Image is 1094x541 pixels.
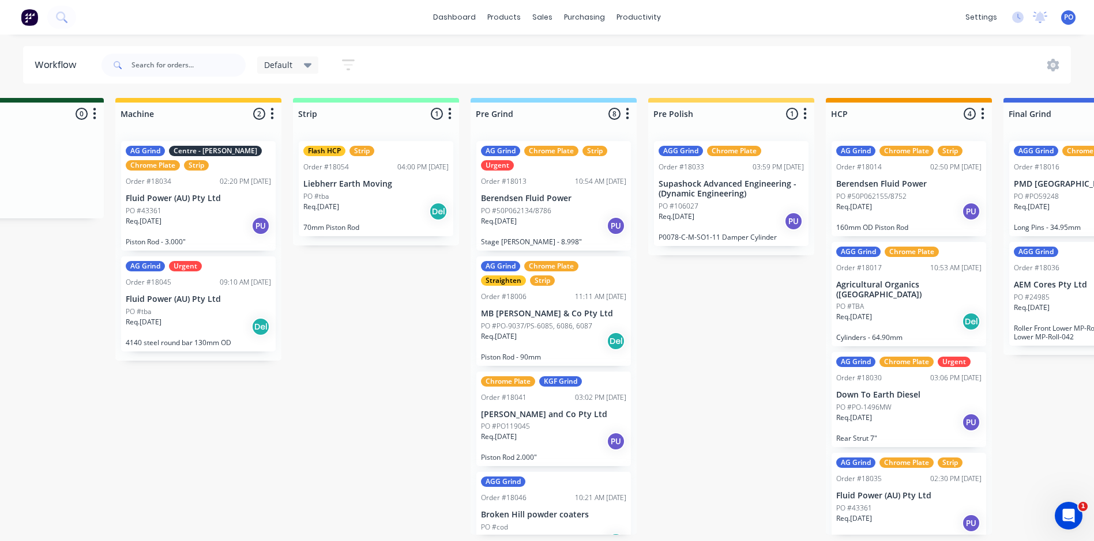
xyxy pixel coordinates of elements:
[879,357,934,367] div: Chrome Plate
[753,162,804,172] div: 03:59 PM [DATE]
[836,312,872,322] p: Req. [DATE]
[582,146,607,156] div: Strip
[784,212,803,230] div: PU
[962,514,980,532] div: PU
[481,421,530,432] p: PO #PO119045
[126,261,165,271] div: AG Grind
[607,332,625,350] div: Del
[836,280,982,300] p: Agricultural Organics ([GEOGRAPHIC_DATA])
[836,162,882,172] div: Order #18014
[481,510,626,520] p: Broken Hill powder coaters
[832,352,986,447] div: AG GrindChrome PlateUrgentOrder #1803003:06 PM [DATE]Down To Earth DieselPO #PO-1496MWReq.[DATE]P...
[836,247,881,257] div: AGG Grind
[575,292,626,302] div: 11:11 AM [DATE]
[530,275,555,286] div: Strip
[938,457,963,468] div: Strip
[481,476,525,487] div: AGG Grind
[836,513,872,524] p: Req. [DATE]
[1014,302,1050,313] p: Req. [DATE]
[930,373,982,383] div: 03:06 PM [DATE]
[481,522,508,532] p: PO #cod
[1014,162,1059,172] div: Order #18016
[126,338,271,347] p: 4140 steel round bar 130mm OD
[184,160,209,171] div: Strip
[836,373,882,383] div: Order #18030
[481,353,626,361] p: Piston Rod - 90mm
[539,376,582,387] div: KGF Grind
[1078,502,1088,511] span: 1
[1014,146,1058,156] div: AGG Grind
[476,256,631,366] div: AG GrindChrome PlateStraightenStripOrder #1800611:11 AM [DATE]MB [PERSON_NAME] & Co Pty LtdPO #PO...
[481,309,626,319] p: MB [PERSON_NAME] & Co Pty Ltd
[126,146,165,156] div: AG Grind
[836,263,882,273] div: Order #18017
[251,317,270,336] div: Del
[938,146,963,156] div: Strip
[659,146,703,156] div: AGG Grind
[607,432,625,451] div: PU
[481,216,517,226] p: Req. [DATE]
[481,392,527,403] div: Order #18041
[220,176,271,187] div: 02:20 PM [DATE]
[481,194,626,203] p: Berendsen Fluid Power
[121,256,276,351] div: AG GrindUrgentOrder #1804509:10 AM [DATE]Fluid Power (AU) Pty LtdPO #tbaReq.[DATE]Del4140 steel r...
[836,223,982,232] p: 160mm OD Piston Rod
[251,217,270,235] div: PU
[481,176,527,187] div: Order #18013
[126,237,271,246] p: Piston Rod - 3.000"
[930,263,982,273] div: 10:53 AM [DATE]
[121,141,276,251] div: AG GrindCentre - [PERSON_NAME]Chrome PlateStripOrder #1803402:20 PM [DATE]Fluid Power (AU) Pty Lt...
[527,9,558,26] div: sales
[575,176,626,187] div: 10:54 AM [DATE]
[481,160,514,171] div: Urgent
[659,201,698,211] p: PO #106027
[524,261,578,271] div: Chrome Plate
[264,59,292,71] span: Default
[476,372,631,467] div: Chrome PlateKGF GrindOrder #1804103:02 PM [DATE][PERSON_NAME] and Co Pty LtdPO #PO119045Req.[DATE...
[836,333,982,342] p: Cylinders - 64.90mm
[707,146,761,156] div: Chrome Plate
[1055,502,1082,529] iframe: Intercom live chat
[607,217,625,235] div: PU
[126,294,271,304] p: Fluid Power (AU) Pty Ltd
[349,146,374,156] div: Strip
[659,211,694,222] p: Req. [DATE]
[962,413,980,432] div: PU
[879,146,934,156] div: Chrome Plate
[481,261,520,271] div: AG Grind
[930,162,982,172] div: 02:50 PM [DATE]
[1014,263,1059,273] div: Order #18036
[476,141,631,251] div: AG GrindChrome PlateStripUrgentOrder #1801310:54 AM [DATE]Berendsen Fluid PowerPO #50P062134/8786...
[879,457,934,468] div: Chrome Plate
[836,402,892,413] p: PO #PO-1496MW
[960,9,1003,26] div: settings
[481,275,526,286] div: Straighten
[220,277,271,287] div: 09:10 AM [DATE]
[558,9,611,26] div: purchasing
[21,9,38,26] img: Factory
[836,357,875,367] div: AG Grind
[397,162,449,172] div: 04:00 PM [DATE]
[482,9,527,26] div: products
[481,146,520,156] div: AG Grind
[126,206,161,216] p: PO #43361
[524,146,578,156] div: Chrome Plate
[303,223,449,232] p: 70mm Piston Rod
[303,162,349,172] div: Order #18054
[930,474,982,484] div: 02:30 PM [DATE]
[836,146,875,156] div: AG Grind
[303,202,339,212] p: Req. [DATE]
[654,141,809,246] div: AGG GrindChrome PlateOrder #1803303:59 PM [DATE]Supashock Advanced Engineering - (Dynamic Enginee...
[962,312,980,331] div: Del
[836,457,875,468] div: AG Grind
[1014,191,1059,202] p: PO #PO59248
[126,194,271,203] p: Fluid Power (AU) Pty Ltd
[35,58,82,72] div: Workflow
[836,434,982,442] p: Rear Strut 7"
[169,261,202,271] div: Urgent
[481,331,517,342] p: Req. [DATE]
[303,146,345,156] div: Flash HCP
[836,301,864,312] p: PO #TBA
[885,247,939,257] div: Chrome Plate
[481,493,527,503] div: Order #18046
